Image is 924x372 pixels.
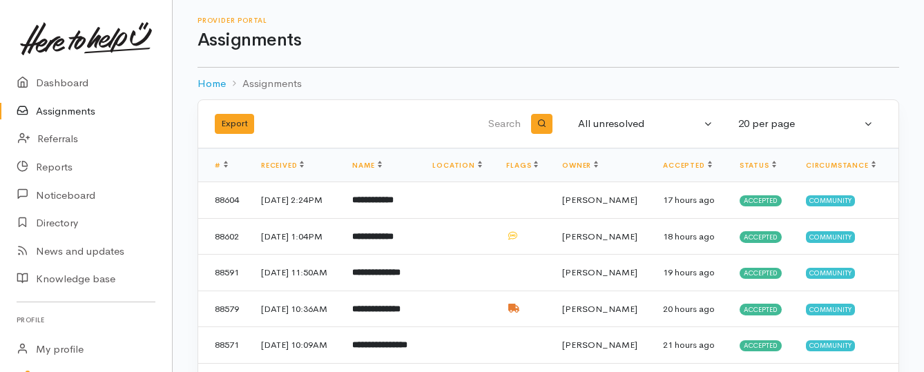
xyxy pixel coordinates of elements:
span: Community [806,268,855,279]
a: Name [352,161,381,170]
td: 88604 [198,182,250,219]
span: [PERSON_NAME] [562,266,637,278]
span: Community [806,231,855,242]
span: Accepted [740,195,782,206]
a: Circumstance [806,161,876,170]
a: Status [740,161,776,170]
td: 88571 [198,327,250,364]
button: 20 per page [730,110,882,137]
input: Search [392,108,523,141]
a: Owner [562,161,598,170]
span: Accepted [740,340,782,351]
span: [PERSON_NAME] [562,194,637,206]
li: Assignments [226,76,302,92]
div: 20 per page [738,116,861,132]
td: 88602 [198,218,250,255]
td: [DATE] 10:09AM [250,327,341,364]
span: Community [806,304,855,315]
nav: breadcrumb [198,68,899,100]
span: [PERSON_NAME] [562,339,637,351]
span: [PERSON_NAME] [562,303,637,315]
button: All unresolved [570,110,722,137]
time: 17 hours ago [663,194,715,206]
h6: Profile [17,311,155,329]
div: All unresolved [578,116,701,132]
a: Home [198,76,226,92]
span: Accepted [740,231,782,242]
td: [DATE] 11:50AM [250,255,341,291]
a: Accepted [663,161,711,170]
button: Export [215,114,254,134]
a: Location [432,161,481,170]
span: [PERSON_NAME] [562,231,637,242]
span: Community [806,195,855,206]
td: 88591 [198,255,250,291]
a: Flags [506,161,538,170]
time: 19 hours ago [663,266,715,278]
a: # [215,161,228,170]
span: Accepted [740,268,782,279]
h6: Provider Portal [198,17,899,24]
td: [DATE] 1:04PM [250,218,341,255]
span: Accepted [740,304,782,315]
a: Received [261,161,304,170]
td: [DATE] 10:36AM [250,291,341,327]
time: 18 hours ago [663,231,715,242]
td: [DATE] 2:24PM [250,182,341,219]
h1: Assignments [198,30,899,50]
td: 88579 [198,291,250,327]
time: 21 hours ago [663,339,715,351]
time: 20 hours ago [663,303,715,315]
span: Community [806,340,855,351]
